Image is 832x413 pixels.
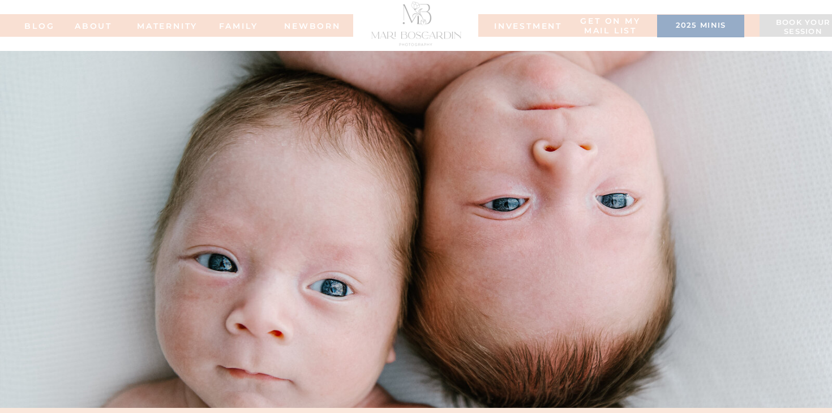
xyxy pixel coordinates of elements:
a: Get on my MAIL list [578,16,642,36]
a: ABOUT [62,21,125,29]
a: INVESTMENT [494,21,551,29]
a: 2025 minis [663,21,739,32]
a: NEWBORN [280,21,345,29]
a: MATERNITY [137,21,182,29]
a: BLOG [17,21,62,29]
a: FAMILy [216,21,261,29]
